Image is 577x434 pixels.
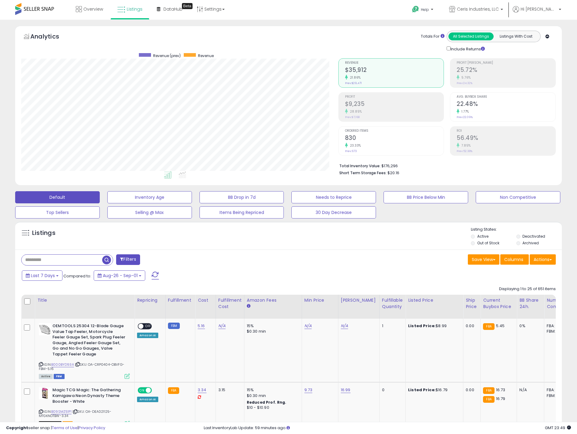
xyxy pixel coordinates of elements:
a: B09SMZ51P1 [51,409,72,414]
small: FBA [168,387,179,394]
button: Listings With Cost [493,32,538,40]
div: Fulfillment [168,297,193,303]
button: Non Competitive [476,191,560,203]
div: seller snap | | [6,425,105,431]
div: Fulfillable Quantity [382,297,403,310]
label: Active [477,234,488,239]
small: 7.85% [459,143,471,148]
b: Listed Price: [408,387,436,393]
span: 16.79 [496,396,505,402]
button: Actions [530,254,556,265]
div: Min Price [304,297,336,303]
button: Default [15,191,100,203]
span: Help [421,7,429,12]
a: N/A [218,323,226,329]
div: Tooltip anchor [182,3,193,9]
small: Prev: 673 [345,149,357,153]
small: 5.76% [459,75,471,80]
a: 3.34 [198,387,206,393]
span: FBM [54,374,65,379]
li: $176,296 [339,162,551,169]
div: 0.00 [466,323,476,329]
div: Displaying 1 to 25 of 651 items [499,286,556,292]
span: Revenue [198,53,214,58]
h2: 22.48% [457,100,555,109]
i: Get Help [412,5,419,13]
label: Deactivated [522,234,545,239]
span: Revenue [345,61,444,65]
button: Aug-26 - Sep-01 [94,270,145,281]
small: 28.85% [348,109,362,114]
div: FBM: 0 [547,393,567,398]
small: 1.77% [459,109,469,114]
a: Help [407,1,439,20]
button: Top Sellers [15,206,100,219]
h5: Listings [32,229,55,237]
span: Overview [83,6,103,12]
div: Fulfillment Cost [218,297,242,310]
div: 15% [247,323,297,329]
div: $0.30 min [247,393,297,398]
small: FBA [483,387,494,394]
small: 21.86% [348,75,361,80]
h2: $35,912 [345,66,444,75]
div: Repricing [137,297,163,303]
span: OFF [143,324,153,329]
img: 41Ct+Ig5B3L._SL40_.jpg [39,387,51,399]
span: FBA [62,421,73,426]
h2: 830 [345,134,444,143]
div: 0.00 [466,387,476,393]
div: Amazon AI [137,333,158,338]
div: 3.15 [218,387,240,393]
b: Short Term Storage Fees: [339,170,387,175]
small: FBM [168,323,180,329]
div: N/A [519,387,539,393]
button: Filters [116,254,140,265]
b: Reduced Prof. Rng. [247,400,287,405]
span: Profit [345,95,444,99]
button: Inventory Age [107,191,192,203]
span: Profit [PERSON_NAME] [457,61,555,65]
span: 16.73 [496,387,505,393]
h2: 25.72% [457,66,555,75]
div: $10 - $10.90 [247,405,297,410]
button: 30 Day Decrease [291,206,376,219]
small: Prev: $7,168 [345,115,360,119]
span: Last 7 Days [31,273,55,279]
div: $16.79 [408,387,458,393]
div: [PERSON_NAME] [341,297,377,303]
span: Avg. Buybox Share [457,95,555,99]
span: OFF [151,388,161,393]
span: DataHub [163,6,183,12]
span: Ordered Items [345,129,444,133]
button: Needs to Reprice [291,191,376,203]
div: Last InventoryLab Update: 59 minutes ago. [204,425,571,431]
span: Hi [PERSON_NAME] [521,6,557,12]
div: FBM: 3 [547,329,567,334]
button: Items Being Repriced [200,206,284,219]
small: 23.33% [348,143,361,148]
small: Prev: 52.38% [457,149,472,153]
span: Revenue (prev) [153,53,181,58]
div: Listed Price [408,297,461,303]
button: BB Price Below Min [384,191,468,203]
span: 5.45 [496,323,505,329]
span: ROI [457,129,555,133]
div: $8.99 [408,323,458,329]
a: Hi [PERSON_NAME] [513,6,561,20]
div: Ship Price [466,297,478,310]
div: Cost [198,297,213,303]
a: 5.16 [198,323,205,329]
span: 2025-09-9 23:49 GMT [545,425,571,431]
span: Aug-26 - Sep-01 [103,273,138,279]
h5: Analytics [30,32,71,42]
a: 16.99 [341,387,351,393]
b: OEMTOOLS 25304 12-Blade Gauge Value Tap Feeler, Motorcycle Feeler Gauge Set, Spark Plug Feeler Ga... [52,323,126,358]
span: All listings currently available for purchase on Amazon [39,374,53,379]
small: Prev: 24.32% [457,81,472,85]
div: Current Buybox Price [483,297,514,310]
b: Total Inventory Value: [339,163,381,168]
div: 15% [247,387,297,393]
small: FBA [483,323,494,330]
div: FBA: 1 [547,387,567,393]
